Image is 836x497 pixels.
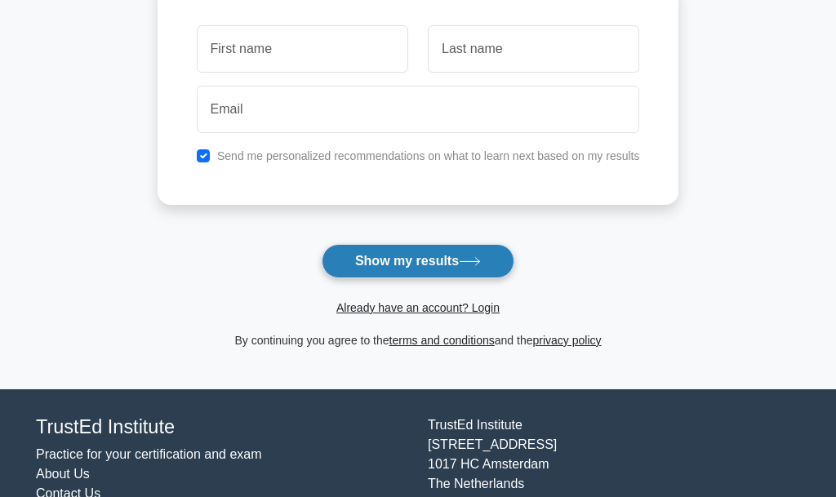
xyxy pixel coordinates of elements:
[197,25,408,73] input: First name
[217,149,640,162] label: Send me personalized recommendations on what to learn next based on my results
[36,447,262,461] a: Practice for your certification and exam
[322,244,514,278] button: Show my results
[533,334,602,347] a: privacy policy
[428,25,639,73] input: Last name
[36,467,90,481] a: About Us
[389,334,495,347] a: terms and conditions
[148,331,689,350] div: By continuing you agree to the and the
[36,415,408,438] h4: TrustEd Institute
[197,86,640,133] input: Email
[336,301,500,314] a: Already have an account? Login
